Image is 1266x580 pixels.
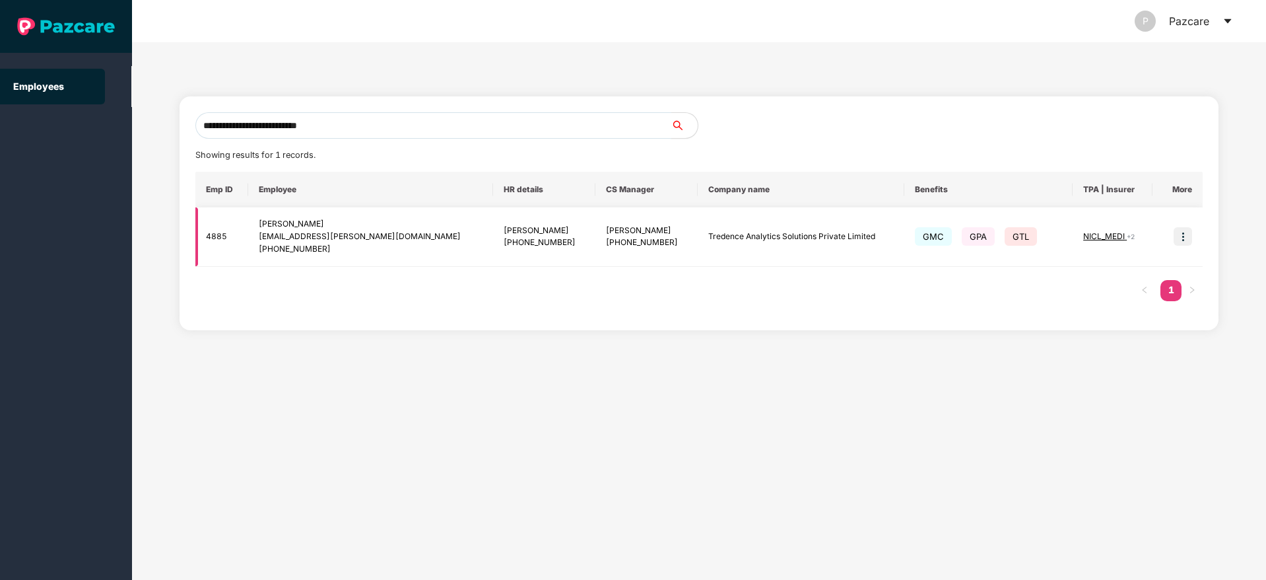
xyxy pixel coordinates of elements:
span: Showing results for 1 records. [195,150,316,160]
a: 1 [1160,280,1182,300]
td: Tredence Analytics Solutions Private Limited [698,207,904,267]
button: search [671,112,698,139]
img: icon [1174,227,1192,246]
span: GTL [1005,227,1037,246]
span: GMC [915,227,952,246]
li: Previous Page [1134,280,1155,301]
div: [PERSON_NAME] [504,225,585,237]
a: Employees [13,81,64,92]
span: + 2 [1127,233,1135,240]
button: right [1182,280,1203,301]
th: Employee [248,172,493,207]
th: Company name [698,172,904,207]
th: Emp ID [195,172,248,207]
th: TPA | Insurer [1073,172,1152,207]
span: NICL_MEDI [1083,231,1127,241]
div: [PERSON_NAME] [606,225,687,237]
li: Next Page [1182,280,1203,301]
div: [EMAIL_ADDRESS][PERSON_NAME][DOMAIN_NAME] [259,231,483,243]
div: [PHONE_NUMBER] [504,236,585,249]
th: Benefits [904,172,1073,207]
span: caret-down [1222,16,1233,26]
button: left [1134,280,1155,301]
span: P [1143,11,1149,32]
th: More [1152,172,1203,207]
div: [PERSON_NAME] [259,218,483,231]
span: right [1188,286,1196,294]
th: CS Manager [595,172,698,207]
li: 1 [1160,280,1182,301]
span: search [671,120,698,131]
div: [PHONE_NUMBER] [606,236,687,249]
td: 4885 [195,207,248,267]
div: [PHONE_NUMBER] [259,243,483,256]
span: GPA [962,227,995,246]
th: HR details [493,172,595,207]
span: left [1141,286,1149,294]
